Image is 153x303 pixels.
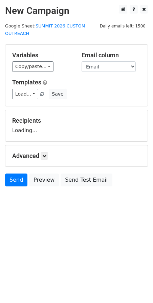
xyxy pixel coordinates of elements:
span: Daily emails left: 1500 [97,22,148,30]
h5: Email column [82,52,141,59]
div: Loading... [12,117,141,135]
a: Send [5,174,27,186]
a: Copy/paste... [12,61,53,72]
a: Load... [12,89,38,99]
h5: Recipients [12,117,141,124]
h2: New Campaign [5,5,148,17]
a: Send Test Email [61,174,112,186]
h5: Variables [12,52,71,59]
a: Daily emails left: 1500 [97,23,148,28]
h5: Advanced [12,152,141,160]
a: SUMMIT 2026 CUSTOM OUTREACH [5,23,85,36]
small: Google Sheet: [5,23,85,36]
a: Templates [12,79,41,86]
button: Save [49,89,66,99]
a: Preview [29,174,59,186]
